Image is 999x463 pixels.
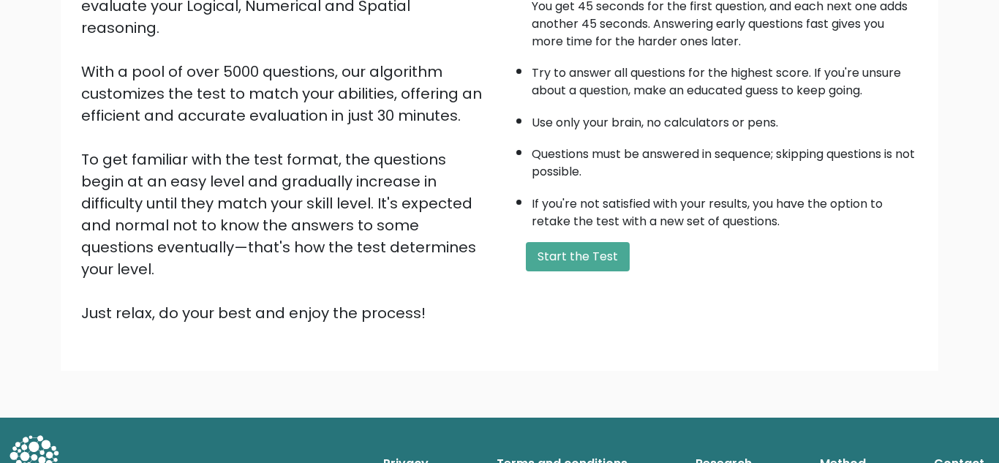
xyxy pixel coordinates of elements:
button: Start the Test [526,242,630,271]
li: Questions must be answered in sequence; skipping questions is not possible. [532,138,918,181]
li: Use only your brain, no calculators or pens. [532,107,918,132]
li: Try to answer all questions for the highest score. If you're unsure about a question, make an edu... [532,57,918,99]
li: If you're not satisfied with your results, you have the option to retake the test with a new set ... [532,188,918,230]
